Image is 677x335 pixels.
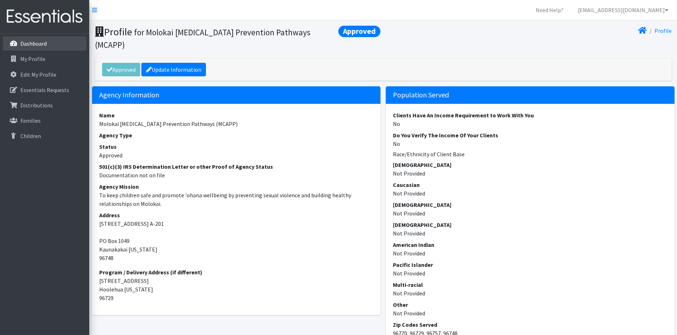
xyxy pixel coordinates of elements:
[393,220,667,229] dt: [DEMOGRAPHIC_DATA]
[393,310,425,317] span: translation missing: en.not_provided
[393,151,667,158] h6: Race/Ethnicity of Client Base
[3,52,86,66] a: My Profile
[3,113,86,128] a: Families
[393,280,667,289] dt: Multi-racial
[99,269,202,276] strong: Program / Delivery Address (if different)
[393,201,667,209] dt: [DEMOGRAPHIC_DATA]
[20,55,45,62] p: My Profile
[20,102,53,109] p: Distributions
[99,162,374,171] dt: 501(c)(3) IRS Determination Letter or other Proof of Agency Status
[572,3,674,17] a: [EMAIL_ADDRESS][DOMAIN_NAME]
[393,139,667,148] dd: No
[3,129,86,143] a: Children
[386,86,675,104] h5: Population Served
[393,111,667,120] dt: Clients Have An Income Requirement to Work With You
[530,3,569,17] a: Need Help?
[99,171,374,179] dd: Documentation not on file
[393,170,425,177] span: translation missing: en.not_provided
[393,260,667,269] dt: Pacific Islander
[141,63,206,76] a: Update Information
[20,86,69,93] p: Essentials Requests
[3,5,86,29] img: HumanEssentials
[338,26,380,37] span: Approved
[393,181,667,189] dt: Caucasian
[99,212,120,219] strong: Address
[655,27,672,34] a: Profile
[99,111,374,120] dt: Name
[99,191,374,208] dd: To keep children safe and promote 'ohana wellbeing by preventing sexual violence and building hea...
[393,300,667,309] dt: Other
[3,98,86,112] a: Distributions
[99,142,374,151] dt: Status
[393,320,667,329] dt: Zip Codes Served
[393,240,667,249] dt: American Indian
[95,27,310,50] small: for Molokai [MEDICAL_DATA] Prevention Pathways (MCAPP)
[99,120,374,128] dd: Molokai [MEDICAL_DATA] Prevention Pathways (MCAPP)
[20,71,56,78] p: Edit My Profile
[393,290,425,297] span: translation missing: en.not_provided
[393,230,425,237] span: translation missing: en.not_provided
[393,270,425,277] span: translation missing: en.not_provided
[99,211,374,262] address: [STREET_ADDRESS] A-201 PO Box 1049 Kaunakakai [US_STATE] 96748
[3,67,86,82] a: Edit My Profile
[99,268,374,302] address: [STREET_ADDRESS] Hoolehua [US_STATE] 96729
[3,36,86,51] a: Dashboard
[99,131,374,139] dt: Agency Type
[393,161,667,169] dt: [DEMOGRAPHIC_DATA]
[393,120,667,128] dd: No
[95,26,381,50] h1: Profile
[20,117,41,124] p: Families
[393,190,425,197] span: translation missing: en.not_provided
[99,182,374,191] dt: Agency Mission
[393,250,425,257] span: translation missing: en.not_provided
[20,132,41,139] p: Children
[393,210,425,217] span: translation missing: en.not_provided
[99,151,374,159] dd: Approved
[3,83,86,97] a: Essentials Requests
[20,40,47,47] p: Dashboard
[92,86,381,104] h5: Agency Information
[393,131,667,139] dt: Do You Verify The Income Of Your Clients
